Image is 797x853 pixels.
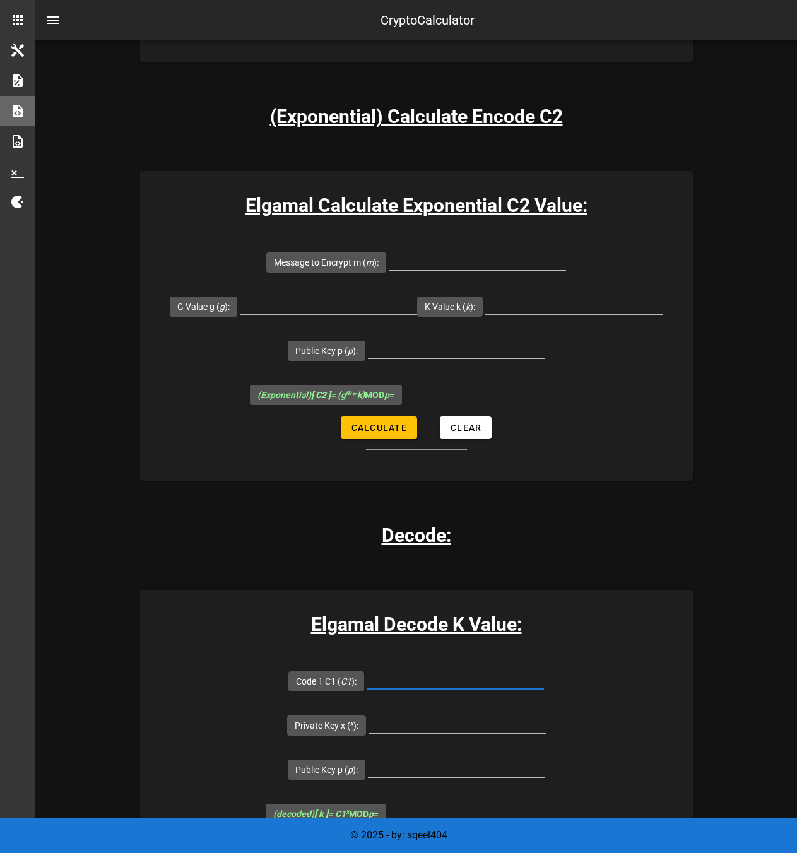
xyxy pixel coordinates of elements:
[273,809,349,819] i: (decoded) = C1
[273,809,379,819] span: MOD =
[341,676,351,686] i: C1
[341,416,417,439] button: Calculate
[348,765,353,775] i: p
[369,809,374,819] i: p
[450,423,481,433] span: Clear
[38,5,68,35] button: nav-menu-toggle
[350,719,353,727] sup: x
[140,610,693,638] h3: Elgamal Decode K Value:
[220,302,225,312] i: g
[296,675,357,688] label: Code 1 C1 ( ):
[381,11,475,30] div: CryptoCalculator
[295,763,358,776] label: Public Key p ( ):
[314,809,328,819] b: [ k ]
[366,257,374,268] i: m
[351,423,407,433] span: Calculate
[425,300,475,313] label: K Value k ( ):
[384,390,389,400] i: p
[274,256,379,269] label: Message to Encrypt m ( ):
[295,344,358,357] label: Public Key p ( ):
[270,102,563,131] h3: (Exponential) Calculate Encode C2
[350,829,447,841] span: © 2025 - by: sqeel404
[177,300,230,313] label: G Value g ( ):
[346,808,349,816] sup: x
[440,416,492,439] button: Clear
[295,719,358,732] label: Private Key x ( ):
[140,191,693,220] h3: Elgamal Calculate Exponential C2 Value:
[346,389,351,397] sup: m
[257,390,394,400] span: MOD =
[311,390,331,400] b: [ C2 ]
[348,346,353,356] i: p
[382,521,451,550] h3: Decode:
[257,390,365,400] i: (Exponential) = (g * k)
[466,302,470,312] i: k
